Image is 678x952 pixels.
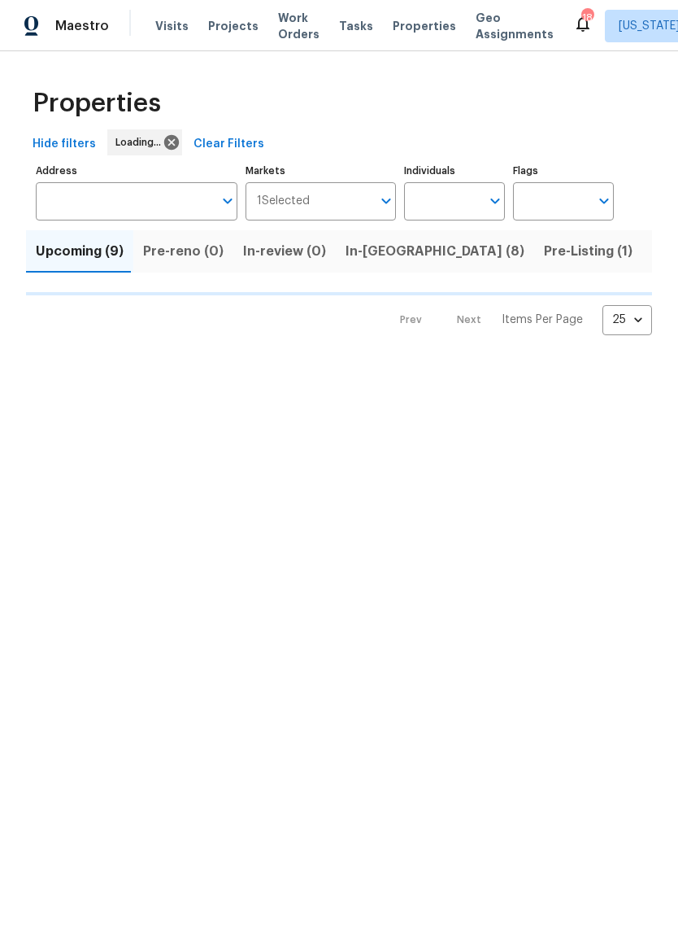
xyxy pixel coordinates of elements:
span: Loading... [115,134,167,151]
label: Flags [513,166,614,176]
button: Hide filters [26,129,102,159]
span: Hide filters [33,134,96,155]
span: In-[GEOGRAPHIC_DATA] (8) [346,240,524,263]
label: Markets [246,166,397,176]
span: Visits [155,18,189,34]
div: 25 [602,299,652,341]
span: Pre-Listing (1) [544,240,632,263]
span: Maestro [55,18,109,34]
p: Items Per Page [502,312,583,328]
button: Open [375,190,398,212]
button: Open [216,190,239,212]
div: 18 [581,10,593,26]
label: Address [36,166,237,176]
div: Loading... [107,129,182,155]
nav: Pagination Navigation [385,305,652,335]
span: Properties [33,95,161,111]
span: Clear Filters [193,134,264,155]
button: Open [593,190,615,212]
button: Open [484,190,506,212]
span: Geo Assignments [476,10,554,42]
span: In-review (0) [243,240,326,263]
button: Clear Filters [187,129,271,159]
span: Tasks [339,20,373,32]
span: 1 Selected [257,194,310,208]
span: Upcoming (9) [36,240,124,263]
label: Individuals [404,166,505,176]
span: Properties [393,18,456,34]
span: Work Orders [278,10,319,42]
span: Projects [208,18,259,34]
span: Pre-reno (0) [143,240,224,263]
